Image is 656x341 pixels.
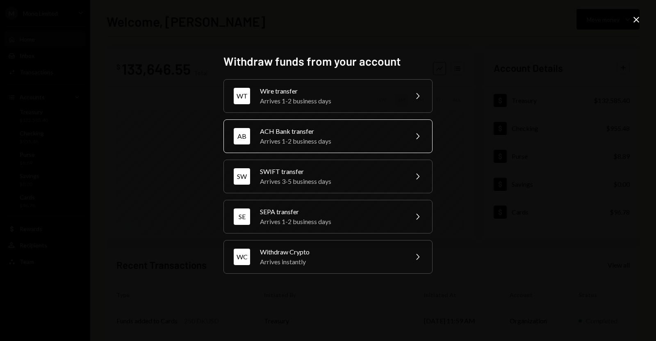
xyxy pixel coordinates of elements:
button: ABACH Bank transferArrives 1-2 business days [223,119,433,153]
div: Arrives instantly [260,257,403,267]
div: Arrives 1-2 business days [260,136,403,146]
button: SESEPA transferArrives 1-2 business days [223,200,433,233]
div: WC [234,249,250,265]
button: WTWire transferArrives 1-2 business days [223,79,433,113]
div: SE [234,208,250,225]
button: SWSWIFT transferArrives 3-5 business days [223,160,433,193]
div: ACH Bank transfer [260,126,403,136]
div: SW [234,168,250,185]
div: Wire transfer [260,86,403,96]
h2: Withdraw funds from your account [223,53,433,69]
div: SEPA transfer [260,207,403,217]
button: WCWithdraw CryptoArrives instantly [223,240,433,274]
div: Withdraw Crypto [260,247,403,257]
div: AB [234,128,250,144]
div: SWIFT transfer [260,167,403,176]
div: Arrives 1-2 business days [260,217,403,227]
div: Arrives 3-5 business days [260,176,403,186]
div: Arrives 1-2 business days [260,96,403,106]
div: WT [234,88,250,104]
